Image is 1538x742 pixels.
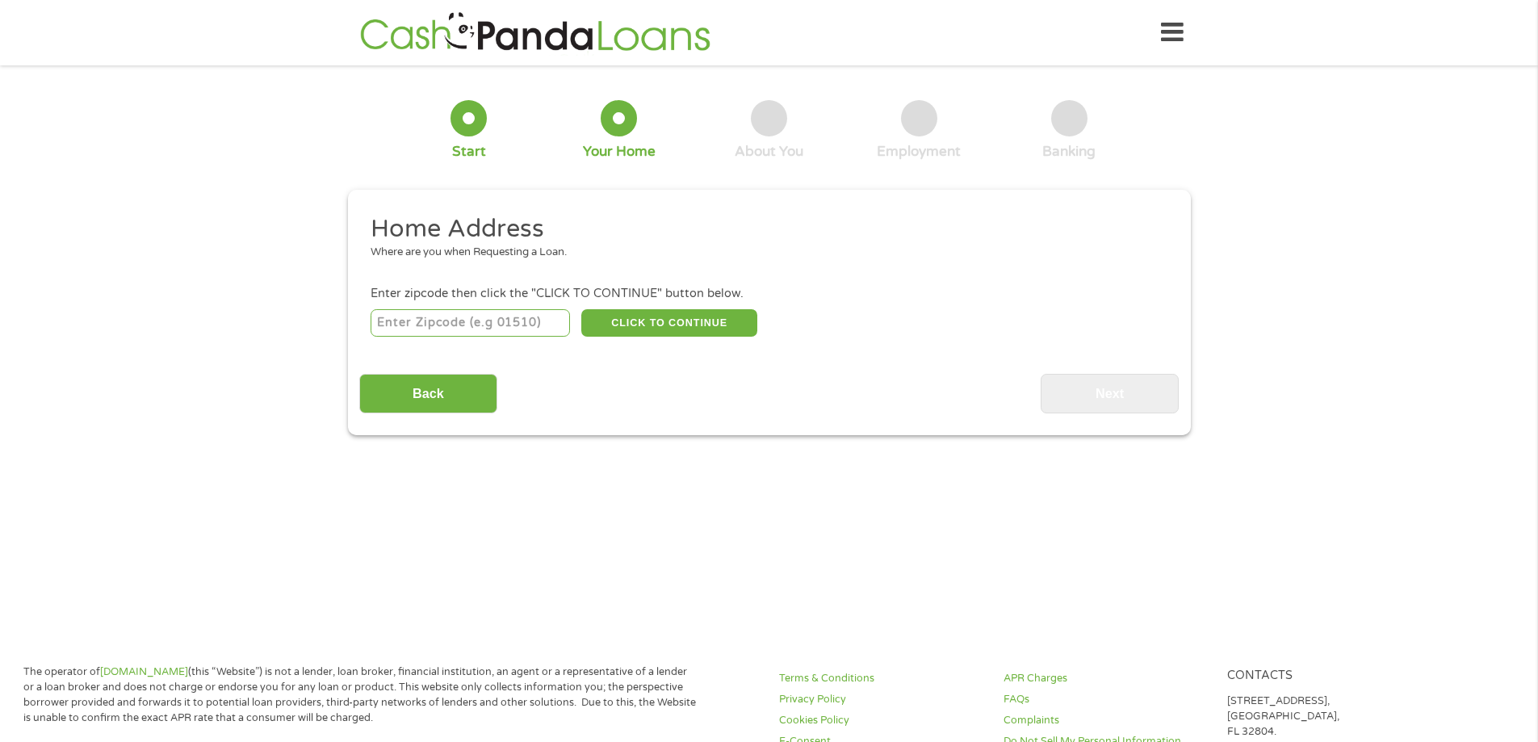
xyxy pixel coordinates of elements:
[779,713,984,728] a: Cookies Policy
[1227,669,1432,684] h4: Contacts
[735,143,803,161] div: About You
[877,143,961,161] div: Employment
[779,692,984,707] a: Privacy Policy
[359,374,497,413] input: Back
[583,143,656,161] div: Your Home
[371,245,1155,261] div: Where are you when Requesting a Loan.
[452,143,486,161] div: Start
[1004,671,1209,686] a: APR Charges
[1227,694,1432,740] p: [STREET_ADDRESS], [GEOGRAPHIC_DATA], FL 32804.
[355,10,715,56] img: GetLoanNow Logo
[1041,374,1179,413] input: Next
[1004,713,1209,728] a: Complaints
[1042,143,1096,161] div: Banking
[23,664,697,726] p: The operator of (this “Website”) is not a lender, loan broker, financial institution, an agent or...
[371,213,1155,245] h2: Home Address
[371,309,570,337] input: Enter Zipcode (e.g 01510)
[779,671,984,686] a: Terms & Conditions
[1004,692,1209,707] a: FAQs
[581,309,757,337] button: CLICK TO CONTINUE
[100,665,188,678] a: [DOMAIN_NAME]
[371,285,1167,303] div: Enter zipcode then click the "CLICK TO CONTINUE" button below.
